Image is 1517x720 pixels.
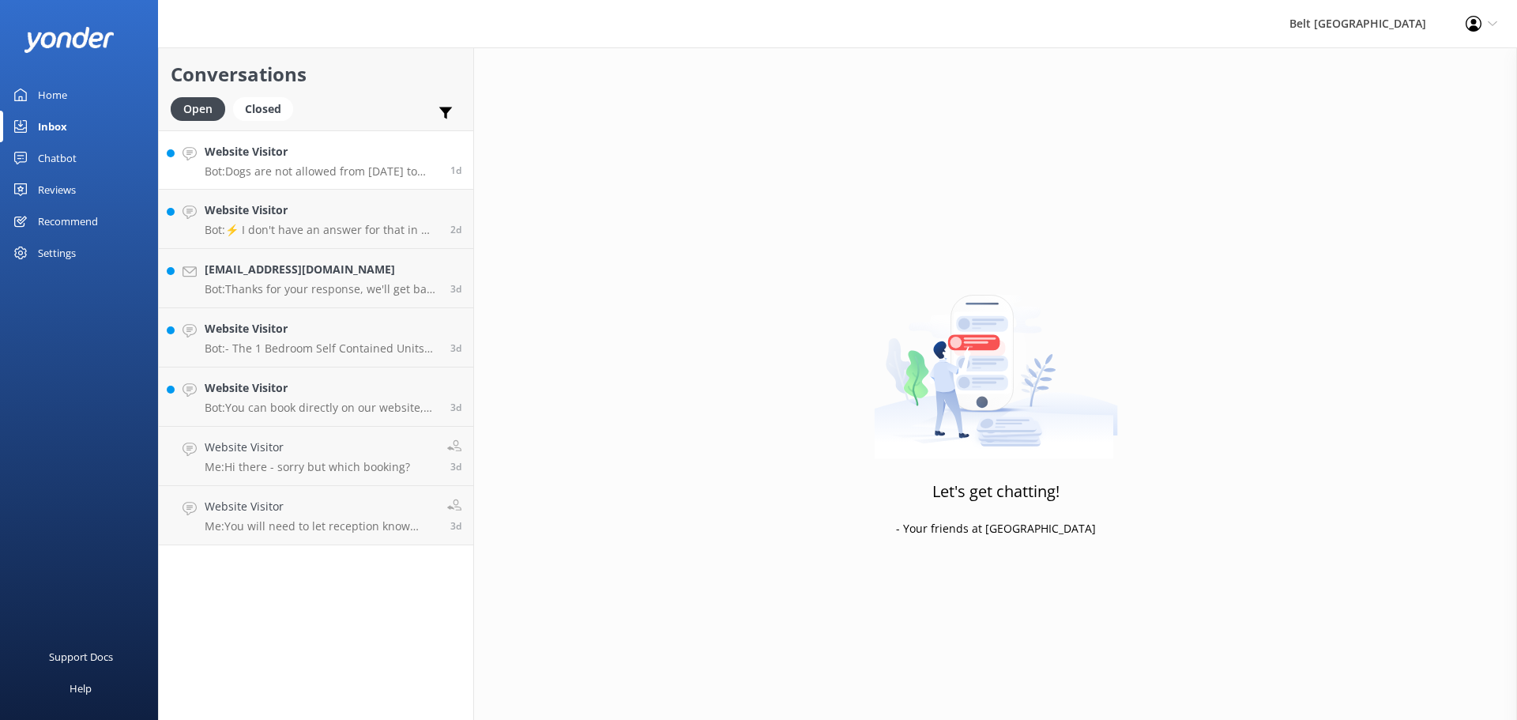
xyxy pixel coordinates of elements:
[205,460,410,474] p: Me: Hi there - sorry but which booking?
[159,130,473,190] a: Website VisitorBot:Dogs are not allowed from [DATE] to [DATE].1d
[38,142,77,174] div: Chatbot
[450,460,461,473] span: Oct 11 2025 04:23pm (UTC +13:00) Pacific/Auckland
[205,223,439,237] p: Bot: ⚡ I don't have an answer for that in my knowledge base. Please try and rephrase your questio...
[205,439,410,456] h4: Website Visitor
[24,27,115,53] img: yonder-white-logo.png
[450,519,461,533] span: Oct 11 2025 04:22pm (UTC +13:00) Pacific/Auckland
[171,59,461,89] h2: Conversations
[450,223,461,236] span: Oct 12 2025 08:08pm (UTC +13:00) Pacific/Auckland
[171,100,233,117] a: Open
[49,641,113,673] div: Support Docs
[233,100,301,117] a: Closed
[205,341,439,356] p: Bot: - The 1 Bedroom Self Contained Units can sleep up to 6 people and include amenities like a T...
[159,190,473,249] a: Website VisitorBot:⚡ I don't have an answer for that in my knowledge base. Please try and rephras...
[233,97,293,121] div: Closed
[205,379,439,397] h4: Website Visitor
[38,79,67,111] div: Home
[450,401,461,414] span: Oct 11 2025 06:20pm (UTC +13:00) Pacific/Auckland
[205,164,439,179] p: Bot: Dogs are not allowed from [DATE] to [DATE].
[205,401,439,415] p: Bot: You can book directly on our website, which has live availability for all accommodation opti...
[159,368,473,427] a: Website VisitorBot:You can book directly on our website, which has live availability for all acco...
[205,519,435,533] p: Me: You will need to let reception know during office hours so we can tell you the code for the l...
[159,249,473,308] a: [EMAIL_ADDRESS][DOMAIN_NAME]Bot:Thanks for your response, we'll get back to you as soon as we can...
[159,427,473,486] a: Website VisitorMe:Hi there - sorry but which booking?3d
[874,262,1118,459] img: artwork of a man stealing a conversation from at giant smartphone
[450,282,461,296] span: Oct 12 2025 06:44am (UTC +13:00) Pacific/Auckland
[205,498,435,515] h4: Website Visitor
[205,282,439,296] p: Bot: Thanks for your response, we'll get back to you as soon as we can during opening hours.
[171,97,225,121] div: Open
[205,202,439,219] h4: Website Visitor
[38,111,67,142] div: Inbox
[159,308,473,368] a: Website VisitorBot:- The 1 Bedroom Self Contained Units can sleep up to 6 people and include amen...
[450,164,461,177] span: Oct 13 2025 01:55pm (UTC +13:00) Pacific/Auckland
[38,237,76,269] div: Settings
[205,143,439,160] h4: Website Visitor
[205,261,439,278] h4: [EMAIL_ADDRESS][DOMAIN_NAME]
[159,486,473,545] a: Website VisitorMe:You will need to let reception know during office hours so we can tell you the ...
[450,341,461,355] span: Oct 11 2025 08:25pm (UTC +13:00) Pacific/Auckland
[38,205,98,237] div: Recommend
[205,320,439,337] h4: Website Visitor
[932,479,1060,504] h3: Let's get chatting!
[70,673,92,704] div: Help
[38,174,76,205] div: Reviews
[896,520,1096,537] p: - Your friends at [GEOGRAPHIC_DATA]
